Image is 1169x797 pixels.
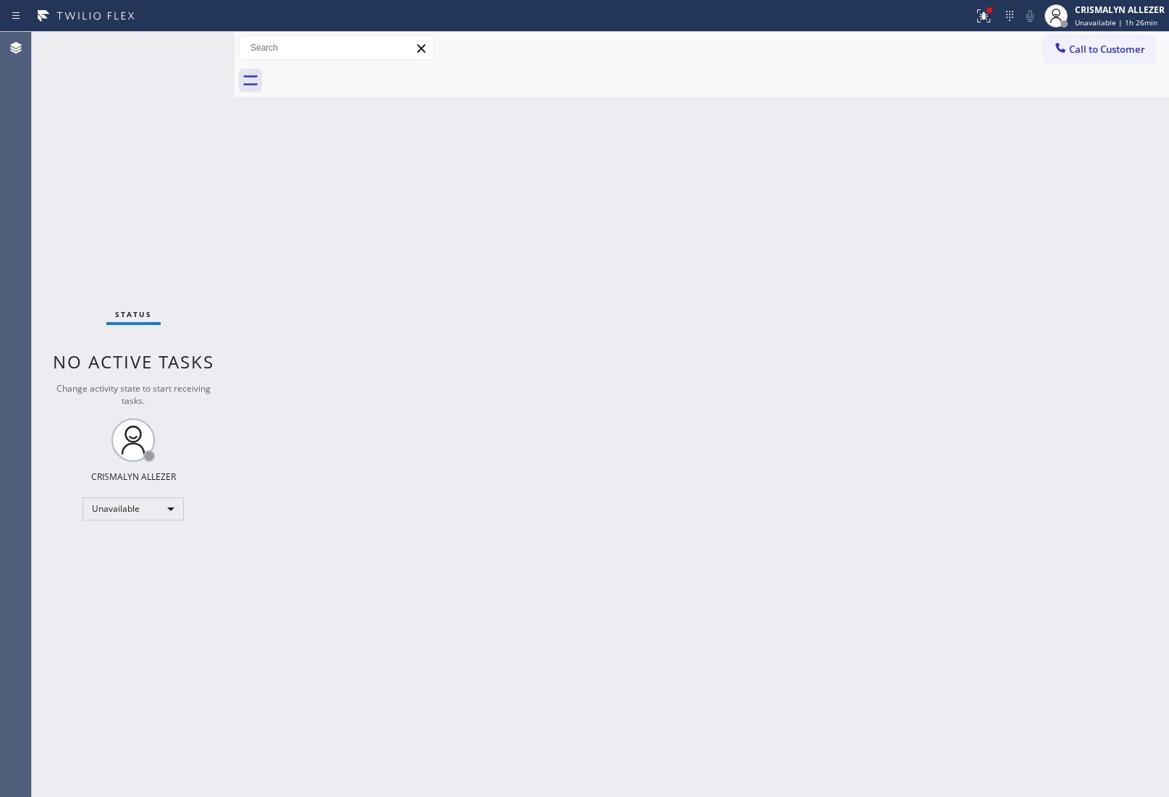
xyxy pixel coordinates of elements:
div: CRISMALYN ALLEZER [1075,4,1165,16]
div: CRISMALYN ALLEZER [91,471,176,483]
div: Unavailable [83,497,184,520]
span: Change activity state to start receiving tasks. [56,382,211,407]
button: Mute [1020,6,1040,26]
span: Status [115,309,152,319]
span: No active tasks [53,350,214,374]
span: Call to Customer [1069,43,1145,56]
input: Search [240,36,434,59]
span: Unavailable | 1h 26min [1075,17,1157,28]
button: Call to Customer [1044,35,1155,63]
